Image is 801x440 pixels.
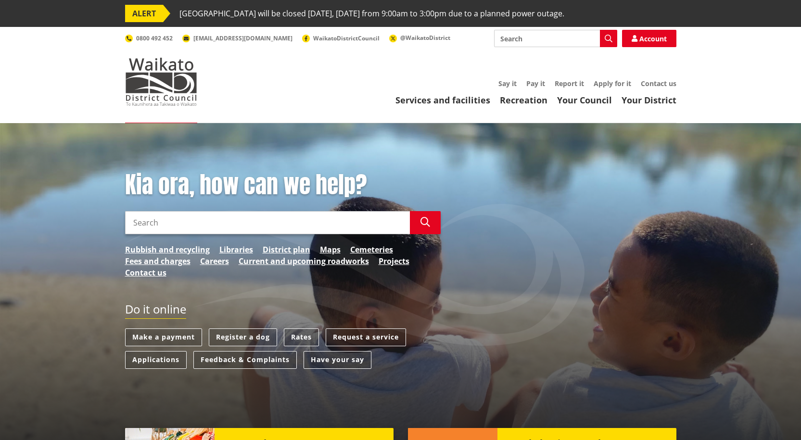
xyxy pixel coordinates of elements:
[125,171,441,199] h1: Kia ora, how can we help?
[200,255,229,267] a: Careers
[389,34,450,42] a: @WaikatoDistrict
[313,34,380,42] span: WaikatoDistrictCouncil
[182,34,292,42] a: [EMAIL_ADDRESS][DOMAIN_NAME]
[125,267,166,278] a: Contact us
[125,211,410,234] input: Search input
[350,244,393,255] a: Cemeteries
[179,5,564,22] span: [GEOGRAPHIC_DATA] will be closed [DATE], [DATE] from 9:00am to 3:00pm due to a planned power outage.
[622,94,676,106] a: Your District
[555,79,584,88] a: Report it
[125,34,173,42] a: 0800 492 452
[125,255,191,267] a: Fees and charges
[193,34,292,42] span: [EMAIL_ADDRESS][DOMAIN_NAME]
[594,79,631,88] a: Apply for it
[494,30,617,47] input: Search input
[379,255,409,267] a: Projects
[400,34,450,42] span: @WaikatoDistrict
[209,328,277,346] a: Register a dog
[622,30,676,47] a: Account
[125,328,202,346] a: Make a payment
[395,94,490,106] a: Services and facilities
[641,79,676,88] a: Contact us
[125,302,186,319] h2: Do it online
[125,351,187,369] a: Applications
[125,58,197,106] img: Waikato District Council - Te Kaunihera aa Takiwaa o Waikato
[263,244,310,255] a: District plan
[193,351,297,369] a: Feedback & Complaints
[498,79,517,88] a: Say it
[326,328,406,346] a: Request a service
[239,255,369,267] a: Current and upcoming roadworks
[284,328,319,346] a: Rates
[125,5,163,22] span: ALERT
[557,94,612,106] a: Your Council
[125,244,210,255] a: Rubbish and recycling
[500,94,547,106] a: Recreation
[219,244,253,255] a: Libraries
[304,351,371,369] a: Have your say
[136,34,173,42] span: 0800 492 452
[302,34,380,42] a: WaikatoDistrictCouncil
[320,244,341,255] a: Maps
[526,79,545,88] a: Pay it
